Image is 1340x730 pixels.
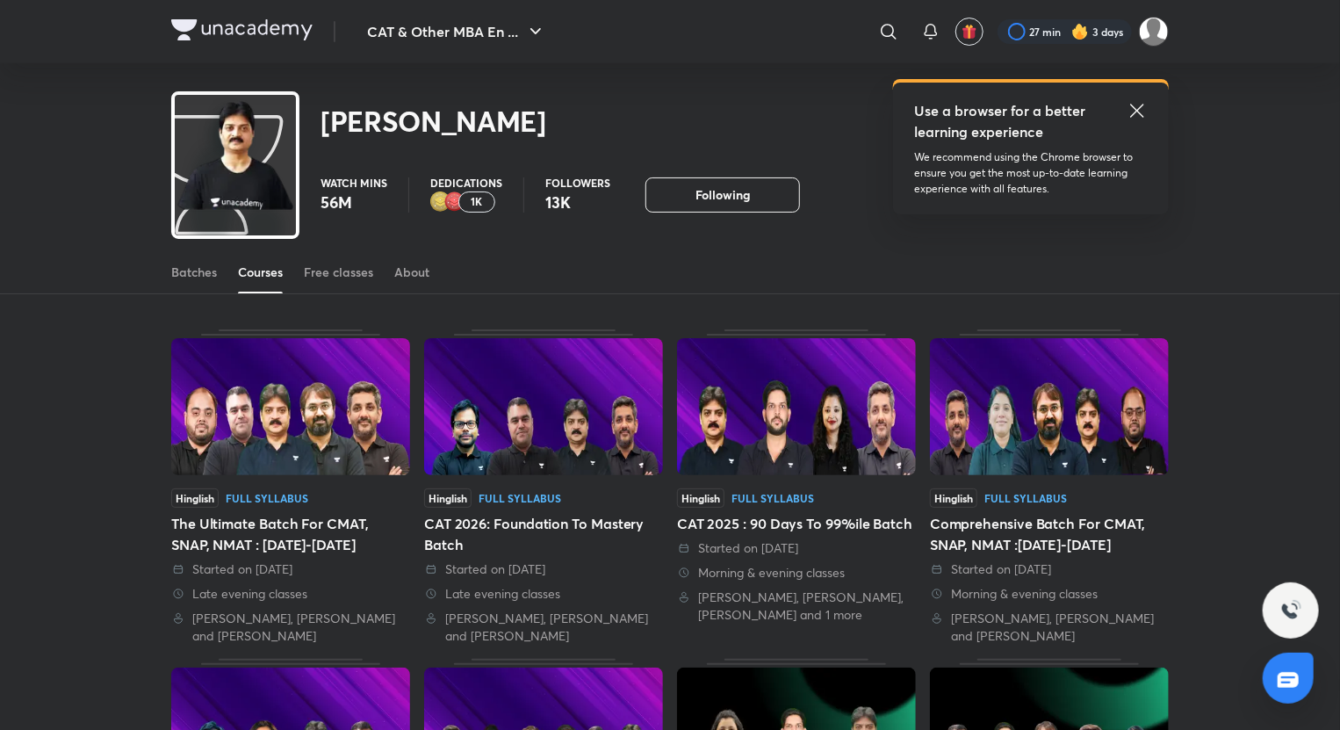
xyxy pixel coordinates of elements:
[930,560,1169,578] div: Started on 18 Aug 2025
[394,251,429,293] a: About
[394,264,429,281] div: About
[238,251,283,293] a: Courses
[677,564,916,582] div: Morning & evening classes
[171,19,313,40] img: Company Logo
[226,493,308,503] div: Full Syllabus
[930,329,1169,645] div: Comprehensive Batch For CMAT, SNAP, NMAT :2025-2026
[955,18,983,46] button: avatar
[171,610,410,645] div: Lokesh Agarwal, Ronakkumar Shah and Amit Deepak Rohra
[930,513,1169,555] div: Comprehensive Batch For CMAT, SNAP, NMAT :[DATE]-[DATE]
[171,585,410,603] div: Late evening classes
[677,329,916,645] div: CAT 2025 : 90 Days To 99%ile Batch
[914,100,1089,142] h5: Use a browser for a better learning experience
[171,488,219,508] span: Hinglish
[545,177,610,188] p: Followers
[424,513,663,555] div: CAT 2026: Foundation To Mastery Batch
[424,488,472,508] span: Hinglish
[930,488,977,508] span: Hinglish
[357,14,557,49] button: CAT & Other MBA En ...
[424,338,663,475] img: Thumbnail
[1139,17,1169,47] img: Nitin
[424,560,663,578] div: Started on 2 Sept 2025
[984,493,1067,503] div: Full Syllabus
[545,192,610,213] p: 13K
[171,338,410,475] img: Thumbnail
[930,610,1169,645] div: Lokesh Agarwal, Deepika Awasthi and Ronakkumar Shah
[677,338,916,475] img: Thumbnail
[731,493,814,503] div: Full Syllabus
[930,338,1169,475] img: Thumbnail
[321,177,387,188] p: Watch mins
[1280,600,1301,621] img: ttu
[444,192,465,213] img: educator badge1
[321,192,387,213] p: 56M
[171,19,313,45] a: Company Logo
[175,98,296,213] img: class
[914,149,1148,197] p: We recommend using the Chrome browser to ensure you get the most up-to-date learning experience w...
[472,196,483,208] p: 1K
[677,513,916,534] div: CAT 2025 : 90 Days To 99%ile Batch
[424,610,663,645] div: Lokesh Agarwal, Amiya Kumar and Amit Deepak Rohra
[962,24,977,40] img: avatar
[1071,23,1089,40] img: streak
[930,585,1169,603] div: Morning & evening classes
[479,493,561,503] div: Full Syllabus
[171,251,217,293] a: Batches
[171,513,410,555] div: The Ultimate Batch For CMAT, SNAP, NMAT : [DATE]-[DATE]
[430,192,451,213] img: educator badge2
[171,329,410,645] div: The Ultimate Batch For CMAT, SNAP, NMAT : 2025-2026
[171,264,217,281] div: Batches
[677,539,916,557] div: Started on 31 Aug 2025
[171,560,410,578] div: Started on 23 Sept 2025
[304,251,373,293] a: Free classes
[677,488,724,508] span: Hinglish
[321,104,546,139] h2: [PERSON_NAME]
[424,329,663,645] div: CAT 2026: Foundation To Mastery Batch
[238,264,283,281] div: Courses
[645,177,800,213] button: Following
[695,186,750,204] span: Following
[430,177,502,188] p: Dedications
[677,589,916,624] div: Lokesh Agarwal, Ravi Kumar, Saral Nashier and 1 more
[304,264,373,281] div: Free classes
[424,585,663,603] div: Late evening classes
